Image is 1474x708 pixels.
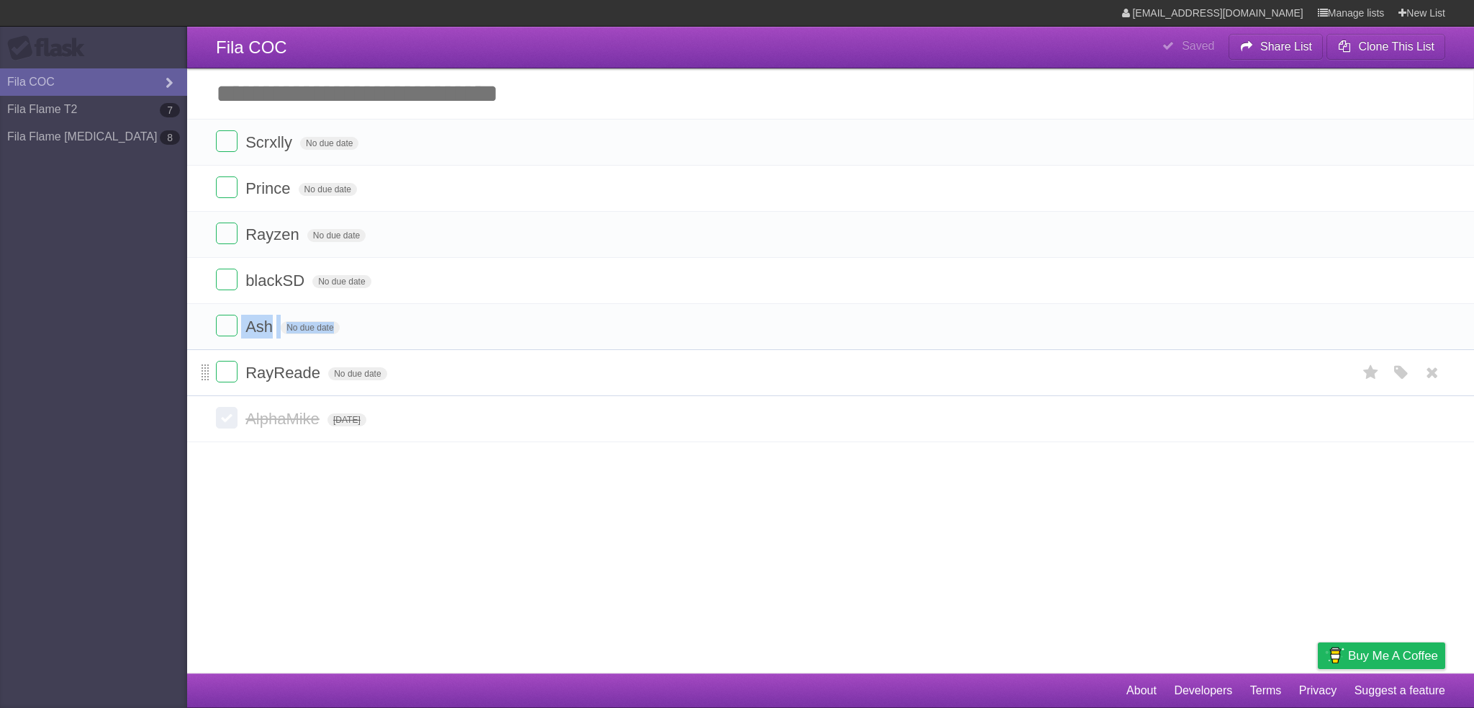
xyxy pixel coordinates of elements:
[281,321,339,334] span: No due date
[299,183,357,196] span: No due date
[216,223,238,244] label: Done
[216,176,238,198] label: Done
[216,269,238,290] label: Done
[245,133,296,151] span: Scrxlly
[216,130,238,152] label: Done
[1348,643,1438,668] span: Buy me a coffee
[1355,677,1445,704] a: Suggest a feature
[216,361,238,382] label: Done
[1326,34,1445,60] button: Clone This List
[1358,40,1434,53] b: Clone This List
[160,103,180,117] b: 7
[307,229,366,242] span: No due date
[216,315,238,336] label: Done
[327,413,366,426] span: [DATE]
[1299,677,1337,704] a: Privacy
[1357,223,1385,246] label: Star task
[1126,677,1157,704] a: About
[245,318,276,336] span: Ash
[1357,176,1385,200] label: Star task
[160,130,180,145] b: 8
[312,275,371,288] span: No due date
[1357,361,1385,385] label: Star task
[1250,677,1282,704] a: Terms
[1174,677,1232,704] a: Developers
[245,272,308,290] span: blackSD
[1325,643,1344,668] img: Buy me a coffee
[1318,642,1445,669] a: Buy me a coffee
[1260,40,1312,53] b: Share List
[1357,130,1385,154] label: Star task
[1182,40,1214,52] b: Saved
[245,179,294,197] span: Prince
[300,137,358,150] span: No due date
[216,407,238,429] label: Done
[1357,315,1385,339] label: Star task
[1357,269,1385,292] label: Star task
[245,364,324,382] span: RayReade
[1229,34,1324,60] button: Share List
[245,410,323,428] span: AlphaMike
[216,37,287,57] span: Fila COC
[328,367,386,380] span: No due date
[245,225,303,243] span: Rayzen
[7,35,94,61] div: Flask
